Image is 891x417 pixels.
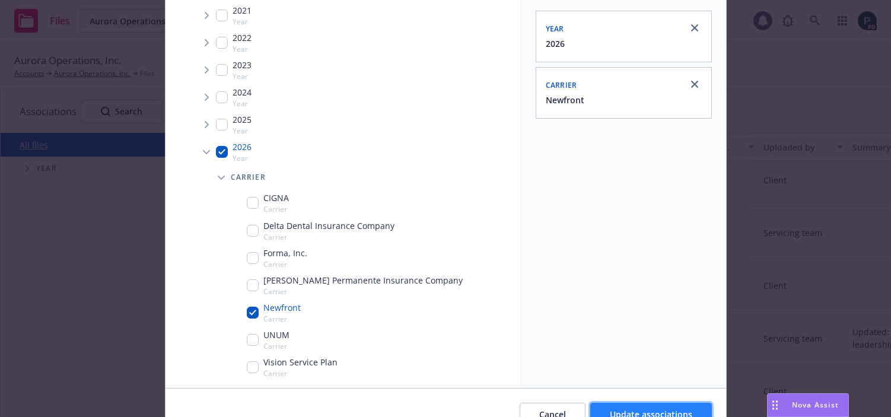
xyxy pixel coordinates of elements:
span: CIGNA [263,192,289,204]
span: Vision Service Plan [263,356,338,368]
span: Newfront [263,301,301,314]
span: Delta Dental Insurance Company [263,219,394,232]
span: 2024 [233,86,252,98]
span: 2025 [233,113,252,126]
span: Carrier [263,314,301,324]
span: Year [233,98,252,109]
span: Carrier [263,368,338,378]
span: Carrier [263,259,307,269]
span: Year [233,71,252,81]
span: Nova Assist [792,400,839,410]
span: UNUM [263,329,289,341]
span: 2026 [233,141,252,153]
span: Carrier [263,204,289,214]
span: Carrier [263,232,394,242]
span: Carrier [231,174,266,181]
span: Year [233,126,252,136]
button: Nova Assist [767,393,849,417]
span: Carrier [263,287,463,297]
span: Forma, Inc. [263,247,307,259]
span: 2023 [233,59,252,71]
span: Carrier [263,341,289,351]
span: [PERSON_NAME] Permanente Insurance Company [263,274,463,287]
div: Drag to move [768,394,782,416]
span: Year [233,153,252,163]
